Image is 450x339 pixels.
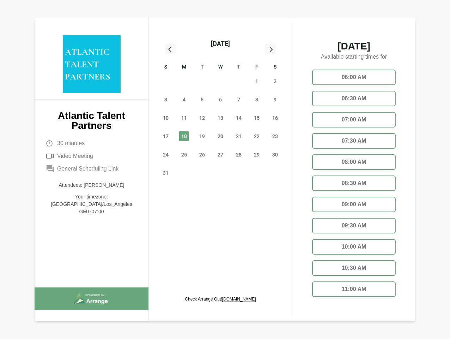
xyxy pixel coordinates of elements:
span: Tuesday, August 19, 2025 [197,131,207,141]
p: Available starting times for [306,51,401,64]
div: 06:30 AM [312,91,396,106]
div: 07:30 AM [312,133,396,149]
div: T [230,63,248,72]
span: [DATE] [306,41,401,51]
span: Sunday, August 10, 2025 [161,113,171,123]
p: Your timezone: [GEOGRAPHIC_DATA]/Los_Angeles GMT-07:00 [46,193,137,215]
div: 09:30 AM [312,218,396,233]
div: 10:30 AM [312,260,396,276]
div: S [157,63,175,72]
span: General Scheduling Link [57,165,118,173]
span: Monday, August 25, 2025 [179,150,189,160]
div: 08:30 AM [312,176,396,191]
span: Sunday, August 3, 2025 [161,95,171,105]
span: Monday, August 11, 2025 [179,113,189,123]
span: Monday, August 18, 2025 [179,131,189,141]
span: Tuesday, August 26, 2025 [197,150,207,160]
div: 10:00 AM [312,239,396,255]
p: Atlantic Talent Partners [46,111,137,131]
div: W [211,63,230,72]
div: 07:00 AM [312,112,396,127]
span: Monday, August 4, 2025 [179,95,189,105]
span: Video Meeting [57,152,93,160]
span: Wednesday, August 27, 2025 [215,150,225,160]
span: Friday, August 22, 2025 [252,131,262,141]
span: Saturday, August 23, 2025 [270,131,280,141]
span: Friday, August 29, 2025 [252,150,262,160]
a: [DOMAIN_NAME] [222,297,256,302]
span: Saturday, August 2, 2025 [270,76,280,86]
span: Thursday, August 14, 2025 [234,113,244,123]
div: [DATE] [211,39,230,49]
div: 11:00 AM [312,281,396,297]
span: Wednesday, August 6, 2025 [215,95,225,105]
span: Tuesday, August 5, 2025 [197,95,207,105]
div: F [248,63,266,72]
p: Check Arrange Out! [185,296,256,302]
span: 30 minutes [57,139,85,148]
p: Attendees: [PERSON_NAME] [46,182,137,189]
span: Sunday, August 31, 2025 [161,168,171,178]
div: M [175,63,193,72]
div: 06:00 AM [312,70,396,85]
span: Friday, August 1, 2025 [252,76,262,86]
span: Thursday, August 21, 2025 [234,131,244,141]
span: Thursday, August 7, 2025 [234,95,244,105]
span: Wednesday, August 20, 2025 [215,131,225,141]
span: Saturday, August 16, 2025 [270,113,280,123]
div: 08:00 AM [312,154,396,170]
span: Friday, August 15, 2025 [252,113,262,123]
div: T [193,63,211,72]
span: Sunday, August 24, 2025 [161,150,171,160]
span: Saturday, August 9, 2025 [270,95,280,105]
div: S [266,63,284,72]
span: Sunday, August 17, 2025 [161,131,171,141]
span: Wednesday, August 13, 2025 [215,113,225,123]
span: Tuesday, August 12, 2025 [197,113,207,123]
span: Thursday, August 28, 2025 [234,150,244,160]
div: 09:00 AM [312,197,396,212]
span: Saturday, August 30, 2025 [270,150,280,160]
span: Friday, August 8, 2025 [252,95,262,105]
